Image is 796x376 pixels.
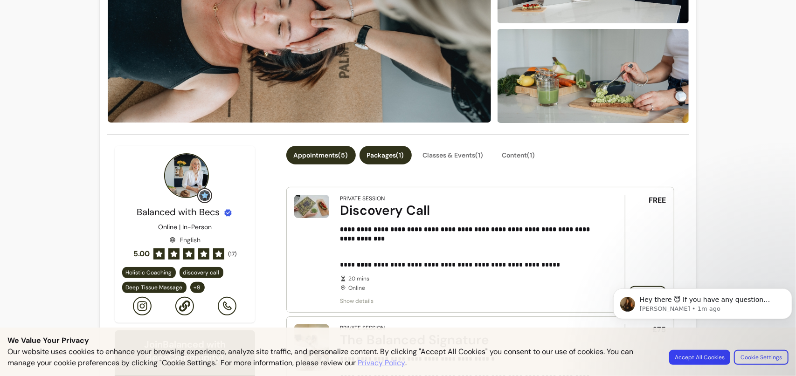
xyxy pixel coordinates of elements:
img: Provider image [164,153,209,198]
span: 20 mins [349,275,599,282]
span: + 9 [192,284,203,291]
div: Private Session [340,195,385,202]
span: Balanced with Becs [137,206,220,218]
span: Holistic Coaching [126,269,172,276]
a: Privacy Policy [358,357,405,369]
span: Deep Tissue Massage [126,284,183,291]
span: ( 17 ) [228,250,236,258]
span: discovery call [183,269,220,276]
span: FREE [649,195,666,206]
button: Content(1) [495,146,543,164]
div: Private Session [340,324,385,332]
img: Grow [199,190,210,201]
img: The Balanced Signature [294,324,329,371]
span: 5.00 [133,248,150,260]
div: Online [340,275,599,292]
img: image-2 [497,12,689,140]
button: Packages(1) [360,146,412,164]
div: English [169,235,201,245]
button: Appointments(5) [286,146,356,164]
span: Show details [340,297,599,305]
p: Our website uses cookies to enhance your browsing experience, analyze site traffic, and personali... [7,346,658,369]
iframe: Intercom notifications message [609,269,796,371]
button: Classes & Events(1) [415,146,491,164]
p: We Value Your Privacy [7,335,789,346]
p: Online | In-Person [158,222,212,232]
img: Discovery Call [294,195,329,218]
div: Discovery Call [340,202,599,219]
